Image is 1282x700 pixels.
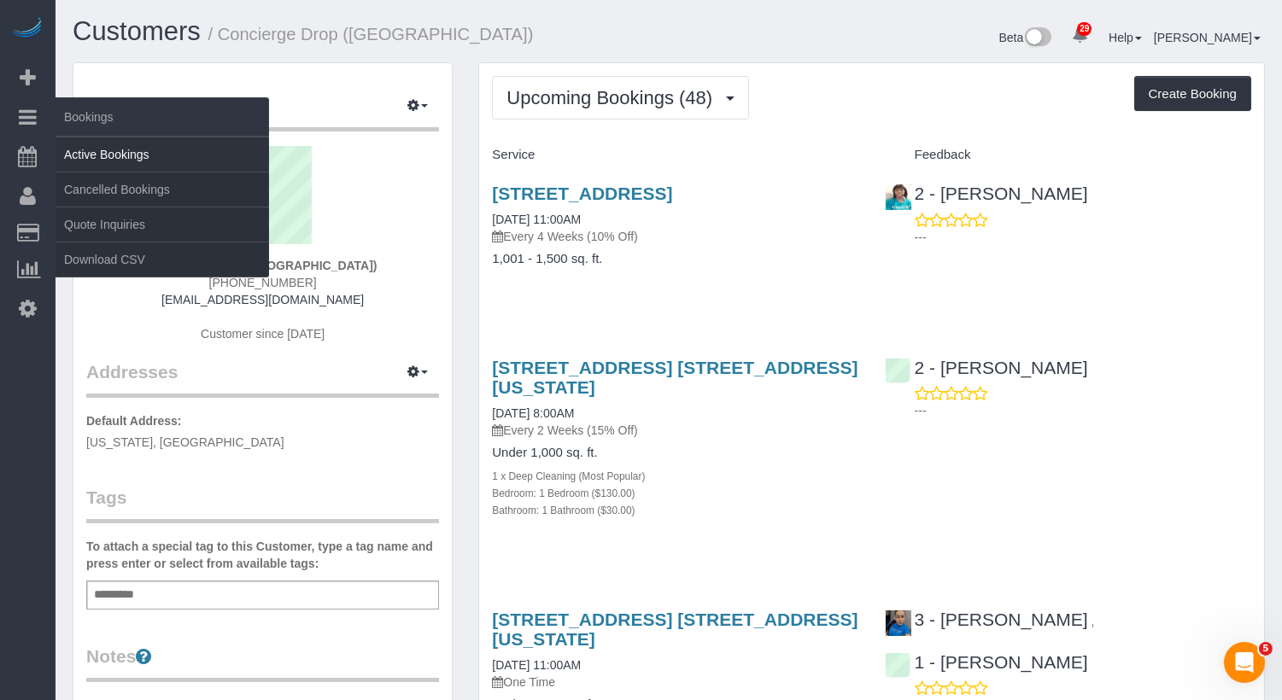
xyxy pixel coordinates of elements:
[56,207,269,242] a: Quote Inquiries
[1023,27,1051,50] img: New interface
[86,644,439,682] legend: Notes
[885,358,1088,377] a: 2 - [PERSON_NAME]
[208,25,534,44] small: / Concierge Drop ([GEOGRAPHIC_DATA])
[1259,642,1273,656] span: 5
[56,172,269,207] a: Cancelled Bookings
[492,674,858,691] p: One Time
[1224,642,1265,683] iframe: Intercom live chat
[1063,17,1097,55] a: 29
[56,242,269,277] a: Download CSV
[56,137,269,172] a: Active Bookings
[86,485,439,523] legend: Tags
[492,213,581,226] a: [DATE] 11:00AM
[492,228,858,245] p: Every 4 Weeks (10% Off)
[86,93,439,131] legend: Customer Info
[999,31,1052,44] a: Beta
[492,422,858,439] p: Every 2 Weeks (15% Off)
[86,412,182,429] label: Default Address:
[885,610,1088,629] a: 3 - [PERSON_NAME]
[1092,615,1095,628] span: ,
[492,487,635,499] small: Bedroom: 1 Bedroom ($130.00)
[56,137,269,277] ul: Bookings
[492,406,574,420] a: [DATE] 8:00AM
[915,402,1251,419] p: ---
[492,610,858,649] a: [STREET_ADDRESS] [STREET_ADDRESS][US_STATE]
[492,358,858,397] a: [STREET_ADDRESS] [STREET_ADDRESS][US_STATE]
[885,148,1251,162] h4: Feedback
[10,17,44,41] img: Automaid Logo
[885,652,1088,672] a: 1 - [PERSON_NAME]
[201,327,325,341] span: Customer since [DATE]
[885,184,1088,203] a: 2 - [PERSON_NAME]
[886,610,911,636] img: 3 - Geraldin Bastidas
[209,276,317,289] span: [PHONE_NUMBER]
[492,252,858,266] h4: 1,001 - 1,500 sq. ft.
[492,446,858,460] h4: Under 1,000 sq. ft.
[86,538,439,572] label: To attach a special tag to this Customer, type a tag name and press enter or select from availabl...
[492,184,672,203] a: [STREET_ADDRESS]
[492,148,858,162] h4: Service
[1154,31,1261,44] a: [PERSON_NAME]
[492,470,645,482] small: 1 x Deep Cleaning (Most Popular)
[1109,31,1142,44] a: Help
[492,76,749,120] button: Upcoming Bookings (48)
[1077,22,1092,36] span: 29
[161,293,364,306] a: [EMAIL_ADDRESS][DOMAIN_NAME]
[506,87,721,108] span: Upcoming Bookings (48)
[86,435,284,449] span: [US_STATE], [GEOGRAPHIC_DATA]
[915,229,1251,246] p: ---
[492,658,581,672] a: [DATE] 11:00AM
[73,16,201,46] a: Customers
[1134,76,1251,112] button: Create Booking
[886,184,911,210] img: 2 - Hilda Coleman
[56,97,269,137] span: Bookings
[492,505,635,516] small: Bathroom: 1 Bathroom ($30.00)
